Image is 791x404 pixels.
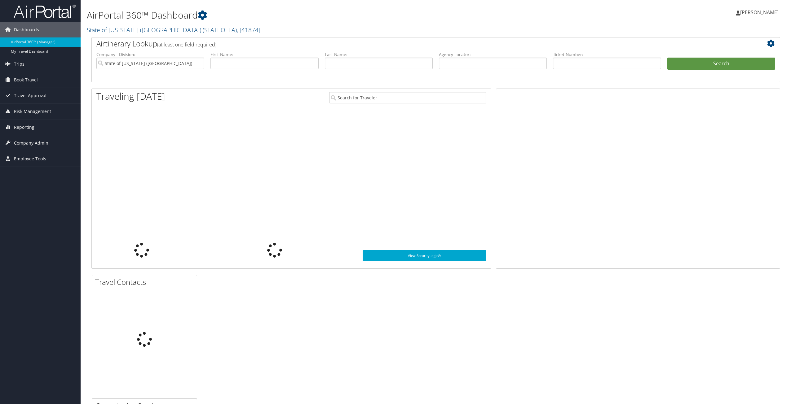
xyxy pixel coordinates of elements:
[203,26,237,34] span: ( STATEOFLA )
[96,38,718,49] h2: Airtinerary Lookup
[87,9,552,22] h1: AirPortal 360™ Dashboard
[14,4,76,19] img: airportal-logo.png
[96,90,165,103] h1: Traveling [DATE]
[14,135,48,151] span: Company Admin
[210,51,318,58] label: First Name:
[14,104,51,119] span: Risk Management
[14,72,38,88] span: Book Travel
[96,51,204,58] label: Company - Division:
[329,92,486,103] input: Search for Traveler
[325,51,433,58] label: Last Name:
[667,58,775,70] button: Search
[14,56,24,72] span: Trips
[14,119,34,135] span: Reporting
[237,26,260,34] span: , [ 41874 ]
[363,250,486,261] a: View SecurityLogic®
[439,51,547,58] label: Agency Locator:
[14,22,39,37] span: Dashboards
[553,51,661,58] label: Ticket Number:
[87,26,260,34] a: State of [US_STATE] ([GEOGRAPHIC_DATA])
[157,41,216,48] span: (at least one field required)
[95,277,197,287] h2: Travel Contacts
[14,151,46,167] span: Employee Tools
[740,9,779,16] span: [PERSON_NAME]
[14,88,46,103] span: Travel Approval
[736,3,785,22] a: [PERSON_NAME]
